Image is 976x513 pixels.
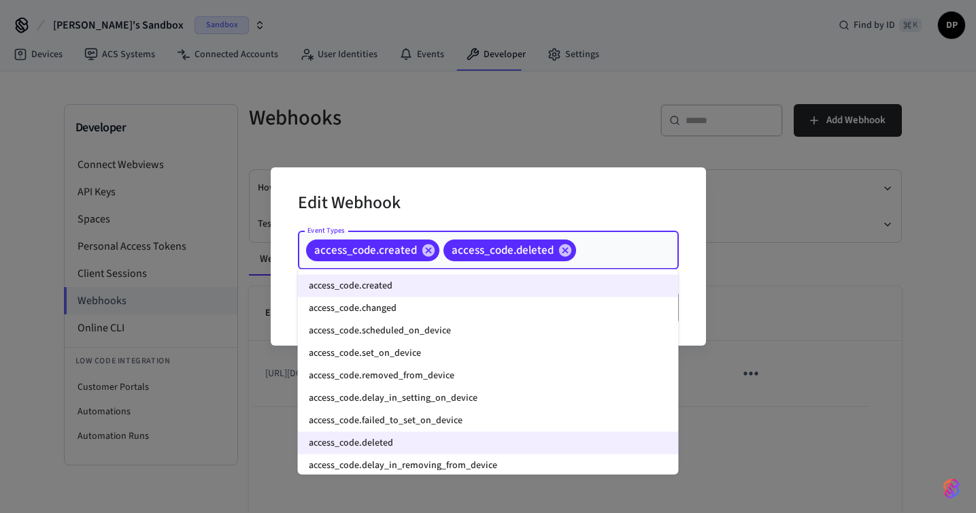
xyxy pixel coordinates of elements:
[443,239,576,261] div: access_code.deleted
[943,478,960,499] img: SeamLogoGradient.69752ec5.svg
[306,239,439,261] div: access_code.created
[443,244,562,257] span: access_code.deleted
[298,275,679,297] li: access_code.created
[298,297,679,320] li: access_code.changed
[298,454,679,477] li: access_code.delay_in_removing_from_device
[298,410,679,432] li: access_code.failed_to_set_on_device
[298,320,679,342] li: access_code.scheduled_on_device
[298,184,401,225] h2: Edit Webhook
[298,365,679,387] li: access_code.removed_from_device
[307,225,345,235] label: Event Types
[298,387,679,410] li: access_code.delay_in_setting_on_device
[298,432,679,454] li: access_code.deleted
[306,244,425,257] span: access_code.created
[298,342,679,365] li: access_code.set_on_device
